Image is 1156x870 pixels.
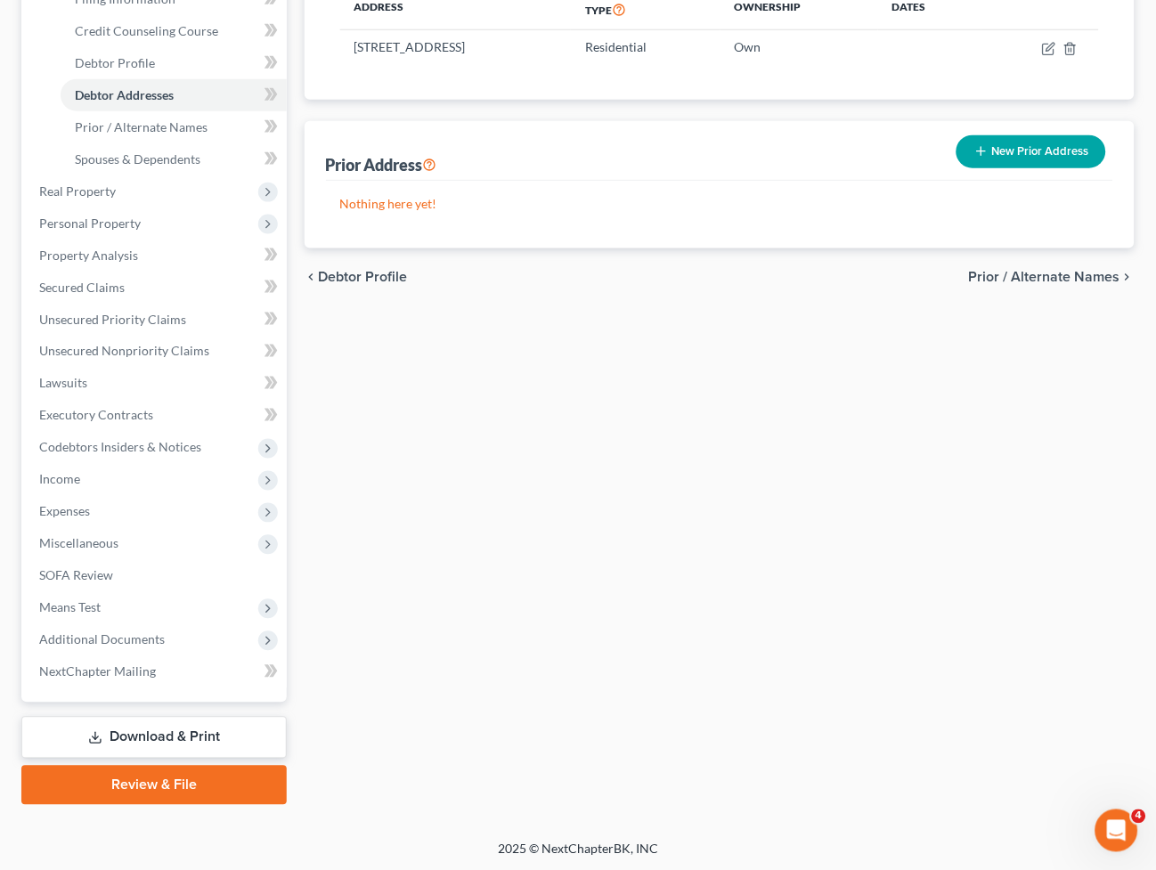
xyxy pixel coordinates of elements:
[1120,270,1135,284] i: chevron_right
[340,30,572,64] td: [STREET_ADDRESS]
[39,472,80,487] span: Income
[39,664,156,679] span: NextChapter Mailing
[957,135,1106,168] button: New Prior Address
[39,408,153,423] span: Executory Contracts
[39,504,90,519] span: Expenses
[39,600,101,615] span: Means Test
[1095,809,1138,852] iframe: Intercom live chat
[75,23,218,38] span: Credit Counseling Course
[305,270,319,284] i: chevron_left
[21,766,287,805] a: Review & File
[39,248,138,263] span: Property Analysis
[75,151,200,167] span: Spouses & Dependents
[39,440,201,455] span: Codebtors Insiders & Notices
[39,183,116,199] span: Real Property
[75,55,155,70] span: Debtor Profile
[39,376,87,391] span: Lawsuits
[39,312,186,327] span: Unsecured Priority Claims
[25,368,287,400] a: Lawsuits
[571,30,720,64] td: Residential
[25,336,287,368] a: Unsecured Nonpriority Claims
[75,87,174,102] span: Debtor Addresses
[61,47,287,79] a: Debtor Profile
[969,270,1120,284] span: Prior / Alternate Names
[61,111,287,143] a: Prior / Alternate Names
[25,656,287,688] a: NextChapter Mailing
[1132,809,1146,824] span: 4
[25,304,287,336] a: Unsecured Priority Claims
[39,280,125,295] span: Secured Claims
[969,270,1135,284] button: Prior / Alternate Names chevron_right
[319,270,408,284] span: Debtor Profile
[61,79,287,111] a: Debtor Addresses
[305,270,408,284] button: chevron_left Debtor Profile
[25,240,287,272] a: Property Analysis
[25,400,287,432] a: Executory Contracts
[39,215,141,231] span: Personal Property
[25,272,287,304] a: Secured Claims
[39,632,165,647] span: Additional Documents
[326,154,437,175] div: Prior Address
[39,344,209,359] span: Unsecured Nonpriority Claims
[39,568,113,583] span: SOFA Review
[25,560,287,592] a: SOFA Review
[75,119,208,134] span: Prior / Alternate Names
[39,536,118,551] span: Miscellaneous
[61,143,287,175] a: Spouses & Dependents
[61,15,287,47] a: Credit Counseling Course
[720,30,878,64] td: Own
[21,717,287,759] a: Download & Print
[340,195,1100,213] p: Nothing here yet!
